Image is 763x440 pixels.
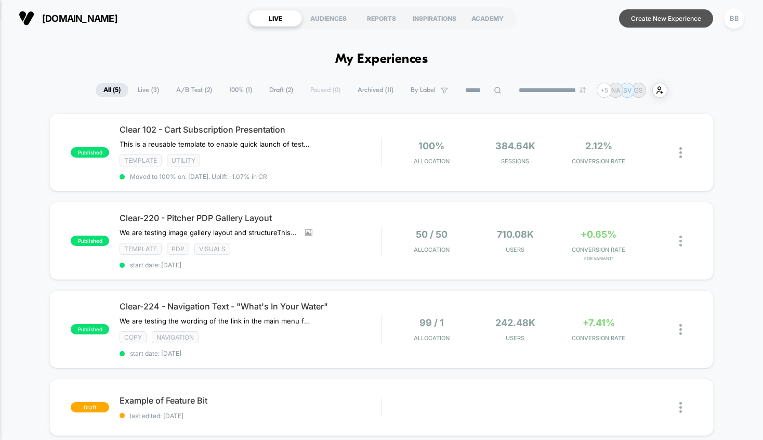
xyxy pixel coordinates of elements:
span: Users [476,246,555,253]
span: Allocation [414,334,450,342]
span: published [71,324,109,334]
button: Create New Experience [619,9,713,28]
div: REPORTS [355,10,408,27]
span: CONVERSION RATE [559,246,638,253]
span: +7.41% [583,317,615,328]
span: CONVERSION RATE [559,158,638,165]
span: Utility [167,154,200,166]
span: We are testing the wording of the link in the main menu for both mobile and desktop.This Jira tic... [120,317,312,325]
span: All ( 5 ) [96,83,128,97]
img: end [580,87,586,93]
span: published [71,236,109,246]
span: This is a reusable template to enable quick launch of tests that are built in the codebase instea... [120,140,312,148]
span: start date: [DATE] [120,261,381,269]
span: 242.48k [495,317,535,328]
img: close [679,324,682,335]
span: 50 / 50 [416,229,448,240]
div: LIVE [249,10,302,27]
span: last edited: [DATE] [120,412,381,420]
p: NA [611,86,620,94]
span: Clear 102 - Cart Subscription Presentation [120,124,381,135]
img: close [679,402,682,413]
p: SV [623,86,632,94]
span: A/B Test ( 2 ) [168,83,220,97]
div: INSPIRATIONS [408,10,461,27]
div: AUDIENCES [302,10,355,27]
span: copy [120,331,147,343]
span: Moved to 100% on: [DATE] . Uplift: -1.07% in CR [130,173,267,180]
span: 99 / 1 [419,317,444,328]
span: draft [71,402,109,412]
span: By Label [411,86,436,94]
div: + 5 [597,83,612,98]
span: Visuals [194,243,230,255]
span: [DOMAIN_NAME] [42,13,117,24]
span: PDP [167,243,189,255]
span: We are testing image gallery layout and structureThis Jira ticket: [URL][DOMAIN_NAME] are testing... [120,228,297,237]
span: Sessions [476,158,555,165]
h1: My Experiences [335,52,428,67]
span: Template [120,154,162,166]
span: 710.08k [497,229,534,240]
span: Clear-224 - Navigation Text - "What's In Your Water" [120,301,381,312]
span: 100% [418,140,444,151]
p: GS [634,86,643,94]
span: Allocation [414,246,450,253]
span: 2.12% [585,140,612,151]
span: 384.64k [495,140,535,151]
img: close [679,147,682,158]
span: for Variant1 [559,256,638,261]
div: BB [724,8,744,29]
span: CONVERSION RATE [559,334,638,342]
span: start date: [DATE] [120,350,381,357]
span: Navigation [152,331,199,343]
span: 100% ( 1 ) [221,83,260,97]
span: Live ( 3 ) [130,83,167,97]
span: Users [476,334,555,342]
span: +0.65% [581,229,616,240]
span: Archived ( 11 ) [350,83,401,97]
div: ACADEMY [461,10,514,27]
img: Visually logo [19,10,34,26]
span: Allocation [414,158,450,165]
button: BB [721,8,747,29]
span: Template [120,243,162,255]
span: published [71,147,109,158]
span: Draft ( 2 ) [261,83,301,97]
img: close [679,236,682,247]
span: Clear-220 - Pitcher PDP Gallery Layout [120,213,381,223]
span: Example of Feature Bit [120,395,381,406]
button: [DOMAIN_NAME] [16,10,121,27]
